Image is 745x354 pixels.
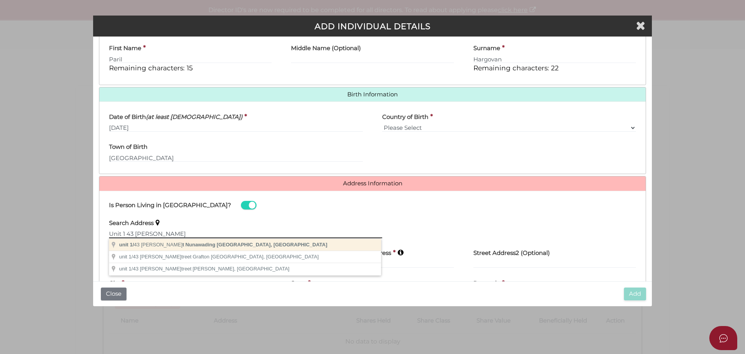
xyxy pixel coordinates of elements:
i: Keep typing in your address(including suburb) until it appears [156,219,159,226]
h4: Postcode [473,280,500,287]
select: v [382,124,636,132]
h4: Town of Birth [109,144,147,150]
input: dd/mm/yyyy [109,124,363,132]
a: Address Information [105,180,640,187]
span: unit 1/ treet [119,266,192,272]
span: [PERSON_NAME] [140,266,182,272]
span: 43 [134,242,139,248]
button: Add [624,288,646,300]
i: Keep typing in your address(including suburb) until it appears [398,249,404,256]
h4: State [291,280,306,287]
span: [PERSON_NAME], [GEOGRAPHIC_DATA] [192,266,289,272]
button: Close [101,288,126,300]
span: unit 1/ t [119,242,185,248]
h4: Is Person Living in [GEOGRAPHIC_DATA]? [109,202,231,209]
span: 43 [133,254,138,260]
h4: Street Address2 (Optional) [473,250,550,256]
span: Nunawading [GEOGRAPHIC_DATA], [GEOGRAPHIC_DATA] [185,242,327,248]
h4: City [109,280,120,287]
span: [PERSON_NAME] [140,254,182,260]
span: 43 [133,266,138,272]
button: Open asap [709,326,737,350]
span: [PERSON_NAME] [141,242,182,248]
input: Enter Address [109,230,382,238]
span: Grafton [GEOGRAPHIC_DATA], [GEOGRAPHIC_DATA] [192,254,319,260]
h4: Search Address [109,220,154,227]
span: unit 1/ treet [119,254,192,260]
